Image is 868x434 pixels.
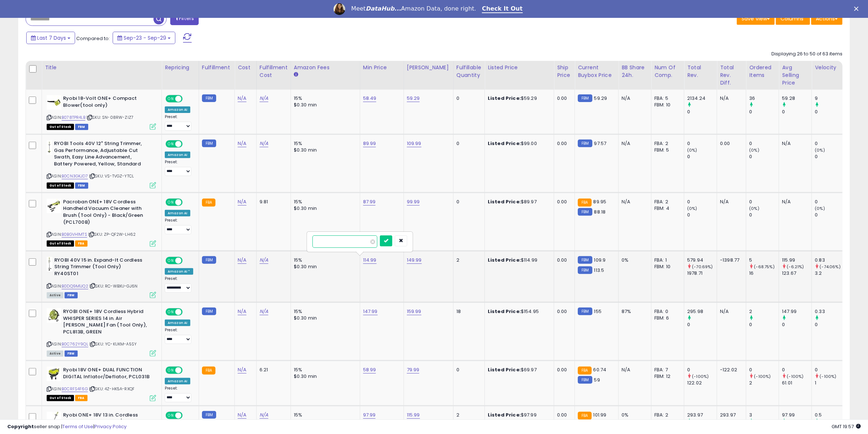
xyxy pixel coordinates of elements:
div: $0.30 min [294,147,354,153]
img: 41pIgXBsNkL._SL40_.jpg [47,367,61,381]
div: ASIN: [47,367,156,400]
div: N/A [622,199,646,205]
div: 0 [687,140,717,147]
div: FBA: 5 [654,95,678,102]
div: FBA: 2 [654,140,678,147]
span: ON [166,141,175,147]
div: 3.2 [815,270,844,277]
span: OFF [182,257,193,263]
span: 59 [594,376,600,383]
a: N/A [260,257,268,264]
div: Listed Price [488,64,551,71]
div: Repricing [165,64,196,71]
div: 2 [456,412,479,418]
div: 6.21 [260,367,285,373]
div: N/A [720,308,740,315]
div: N/A [622,367,646,373]
small: (-68.75%) [754,264,775,270]
div: 0% [622,257,646,263]
a: 58.99 [363,366,376,374]
a: B0DQ9M1JQ2 [62,283,88,289]
div: 9.81 [260,199,285,205]
a: B0CRFS4F6G [62,386,88,392]
div: $89.97 [488,199,548,205]
div: ASIN: [47,308,156,356]
small: FBM [578,266,592,274]
b: Listed Price: [488,411,521,418]
div: FBM: 12 [654,373,678,380]
a: B0CN3GKJD7 [62,173,88,179]
b: RYOBI 40V 15 in. Expand-It Cordless String Trimmer (Tool Only) RY40ST01 [54,257,143,279]
small: (0%) [815,147,825,153]
a: 114.99 [363,257,377,264]
div: 16 [749,270,779,277]
div: 0% [622,412,646,418]
a: N/A [238,198,246,206]
div: 0.83 [815,257,844,263]
div: 147.99 [782,308,811,315]
div: 122.02 [687,380,717,386]
img: 51ZM4QwQrFL._SL40_.jpg [47,308,61,323]
div: 0 [815,212,844,218]
a: N/A [260,140,268,147]
span: | SKU: VS-TVGZ-YTCL [89,173,134,179]
div: FBA: 2 [654,412,678,418]
small: (0%) [749,147,759,153]
div: Close [854,7,861,11]
a: N/A [260,411,268,419]
span: OFF [182,199,193,205]
a: 149.99 [407,257,422,264]
a: N/A [260,95,268,102]
small: (0%) [687,147,697,153]
span: | SKU: SN-08RW-ZIZ7 [86,114,133,120]
div: $0.30 min [294,102,354,108]
div: 5 [749,257,779,263]
div: 0 [815,199,844,205]
a: 115.99 [407,411,420,419]
small: (-100%) [820,374,837,379]
span: 89.95 [593,198,607,205]
div: 18 [456,308,479,315]
small: FBM [578,208,592,216]
img: Profile image for Georgie [334,3,345,15]
div: Fulfillment Cost [260,64,288,79]
span: FBM [75,124,88,130]
div: 123.67 [782,270,811,277]
div: N/A [622,140,646,147]
div: FBA: 0 [654,308,678,315]
a: N/A [238,366,246,374]
div: Amazon AI [165,320,190,326]
span: FBM [65,351,78,357]
i: DataHub... [366,5,401,12]
img: 21yfUrYD0RL._SL40_.jpg [47,257,52,271]
span: All listings currently available for purchase on Amazon [47,351,63,357]
a: 58.49 [363,95,377,102]
div: FBM: 10 [654,102,678,108]
button: Save View [737,12,775,25]
b: Listed Price: [488,366,521,373]
div: 579.94 [687,257,717,263]
div: 36 [749,95,779,102]
div: Preset: [165,328,193,344]
span: Columns [781,15,803,22]
span: 113.5 [594,267,604,274]
div: Ship Price [557,64,572,79]
div: $0.30 min [294,373,354,380]
img: 31VRRKSDf4L._SL40_.jpg [47,95,61,110]
small: (0%) [687,206,697,211]
span: 109.9 [594,257,606,263]
small: FBA [578,367,591,375]
div: 0.00 [557,199,569,205]
span: OFF [182,367,193,374]
strong: Copyright [7,423,34,430]
div: Current Buybox Price [578,64,615,79]
div: 0 [815,367,844,373]
small: FBM [202,308,216,315]
a: 87.99 [363,198,376,206]
div: 0 [815,140,844,147]
a: Terms of Use [62,423,93,430]
span: | SKU: 4Z-HK5A-RXQF [89,386,135,392]
div: 61.01 [782,380,811,386]
span: FBA [75,241,87,247]
span: ON [166,367,175,374]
